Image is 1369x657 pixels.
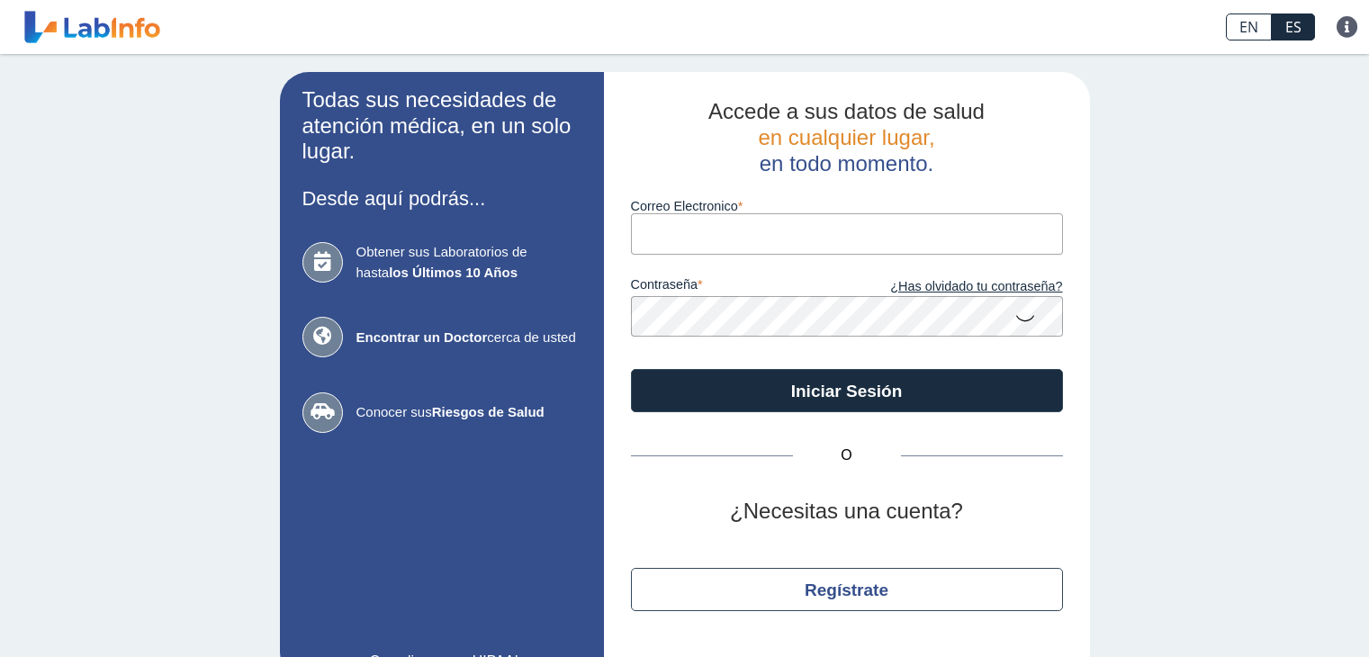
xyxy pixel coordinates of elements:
label: contraseña [631,277,847,297]
h2: Todas sus necesidades de atención médica, en un solo lugar. [302,87,581,165]
span: O [793,445,901,466]
a: ¿Has olvidado tu contraseña? [847,277,1063,297]
span: en todo momento. [760,151,933,175]
b: Encontrar un Doctor [356,329,488,345]
span: Obtener sus Laboratorios de hasta [356,242,581,283]
label: Correo Electronico [631,199,1063,213]
span: Accede a sus datos de salud [708,99,985,123]
b: los Últimos 10 Años [389,265,518,280]
button: Regístrate [631,568,1063,611]
a: EN [1226,13,1272,40]
h3: Desde aquí podrás... [302,187,581,210]
span: en cualquier lugar, [758,125,934,149]
b: Riesgos de Salud [432,404,545,419]
h2: ¿Necesitas una cuenta? [631,499,1063,525]
span: Conocer sus [356,402,581,423]
span: cerca de usted [356,328,581,348]
a: ES [1272,13,1315,40]
button: Iniciar Sesión [631,369,1063,412]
